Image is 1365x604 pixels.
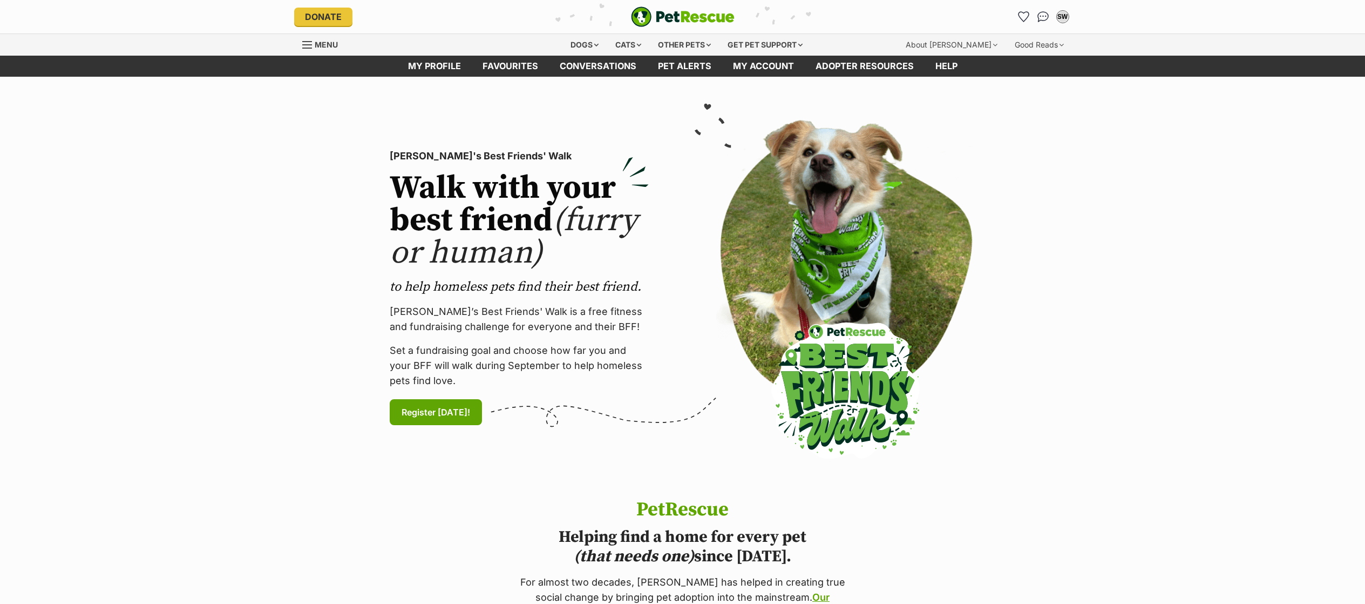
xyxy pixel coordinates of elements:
[720,34,810,56] div: Get pet support
[1037,11,1049,22] img: chat-41dd97257d64d25036548639549fe6c8038ab92f7586957e7f3b1b290dea8141.svg
[647,56,722,77] a: Pet alerts
[574,546,694,567] i: (that needs one)
[390,343,649,388] p: Set a fundraising goal and choose how far you and your BFF will walk during September to help hom...
[1057,11,1068,22] div: SW
[1054,8,1071,25] button: My account
[805,56,925,77] a: Adopter resources
[898,34,1005,56] div: About [PERSON_NAME]
[390,172,649,270] h2: Walk with your best friend
[1007,34,1071,56] div: Good Reads
[390,278,649,296] p: to help homeless pets find their best friend.
[517,499,849,521] h1: PetRescue
[722,56,805,77] a: My account
[390,399,482,425] a: Register [DATE]!
[563,34,606,56] div: Dogs
[315,40,338,49] span: Menu
[1015,8,1071,25] ul: Account quick links
[390,200,637,273] span: (furry or human)
[302,34,345,53] a: Menu
[631,6,735,27] img: logo-e224e6f780fb5917bec1dbf3a21bbac754714ae5b6737aabdf751b685950b380.svg
[397,56,472,77] a: My profile
[402,406,470,419] span: Register [DATE]!
[549,56,647,77] a: conversations
[925,56,968,77] a: Help
[517,527,849,566] h2: Helping find a home for every pet since [DATE].
[1035,8,1052,25] a: Conversations
[1015,8,1033,25] a: Favourites
[390,149,649,164] p: [PERSON_NAME]'s Best Friends' Walk
[608,34,649,56] div: Cats
[294,8,352,26] a: Donate
[650,34,718,56] div: Other pets
[631,6,735,27] a: PetRescue
[390,304,649,334] p: [PERSON_NAME]’s Best Friends' Walk is a free fitness and fundraising challenge for everyone and t...
[472,56,549,77] a: Favourites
